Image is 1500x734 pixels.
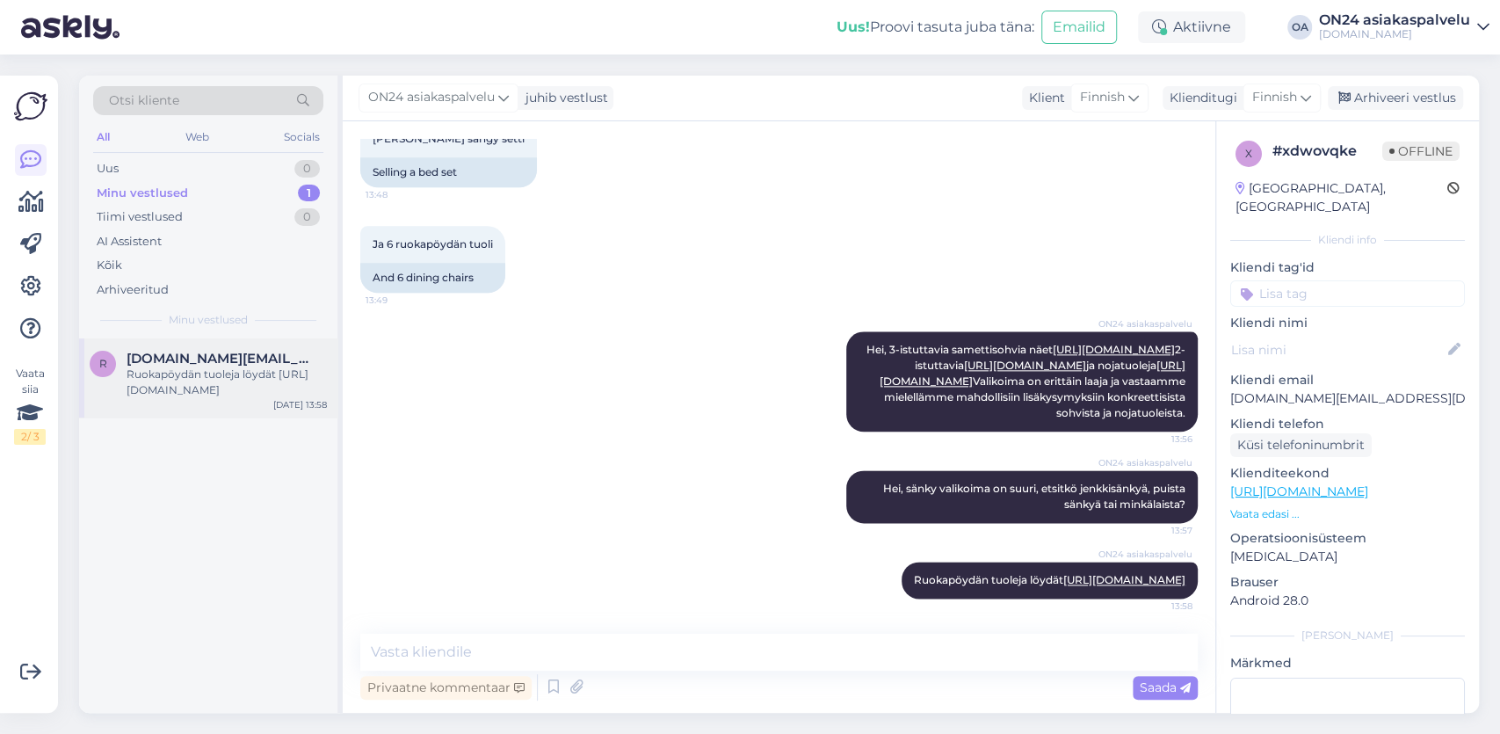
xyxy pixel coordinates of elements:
div: [DATE] 13:58 [273,398,327,411]
span: ON24 asiakaspalvelu [1098,317,1192,331]
div: Kõik [97,257,122,274]
div: AI Assistent [97,233,162,251]
div: 1 [298,185,320,202]
p: [DOMAIN_NAME][EMAIL_ADDRESS][DOMAIN_NAME] [1230,389,1465,408]
div: Aktiivne [1138,11,1245,43]
div: OA [1287,15,1312,40]
p: Vaata edasi ... [1230,506,1465,522]
a: [URL][DOMAIN_NAME] [1230,483,1368,499]
div: [GEOGRAPHIC_DATA], [GEOGRAPHIC_DATA] [1236,179,1447,216]
span: R [99,357,107,370]
div: Arhiveeritud [97,281,169,299]
span: Otsi kliente [109,91,179,110]
button: Emailid [1041,11,1117,44]
a: [URL][DOMAIN_NAME] [964,359,1086,372]
img: Askly Logo [14,90,47,123]
div: Arhiveeri vestlus [1328,86,1463,110]
span: [PERSON_NAME] sängy setti [373,132,525,145]
div: [DOMAIN_NAME] [1319,27,1470,41]
div: # xdwovqke [1272,141,1382,162]
div: Klienditugi [1163,89,1237,107]
p: Android 28.0 [1230,592,1465,610]
div: Kliendi info [1230,232,1465,248]
div: Tiimi vestlused [97,208,183,226]
div: Proovi tasuta juba täna: [837,17,1034,38]
div: juhib vestlust [518,89,608,107]
div: ON24 asiakaspalvelu [1319,13,1470,27]
input: Lisa tag [1230,280,1465,307]
div: Socials [280,126,323,149]
input: Lisa nimi [1231,340,1445,360]
div: 0 [294,208,320,226]
span: Finnish [1080,88,1125,107]
div: 2 / 3 [14,429,46,445]
div: Privaatne kommentaar [360,676,532,700]
span: ON24 asiakaspalvelu [1098,548,1192,561]
p: Kliendi email [1230,371,1465,389]
span: ON24 asiakaspalvelu [1098,456,1192,469]
div: Web [182,126,213,149]
p: Klienditeekond [1230,464,1465,483]
p: Brauser [1230,573,1465,592]
p: [MEDICAL_DATA] [1230,548,1465,566]
div: Minu vestlused [97,185,188,202]
span: 13:49 [366,294,431,307]
span: Ritagyamfi.ca@gmail.com [127,351,309,367]
div: Ruokapöydän tuoleja löydät [URL][DOMAIN_NAME] [127,367,327,398]
a: [URL][DOMAIN_NAME] [1053,343,1175,356]
b: Uus! [837,18,870,35]
span: 13:58 [1127,600,1192,613]
span: 13:48 [366,188,431,201]
p: Kliendi tag'id [1230,258,1465,277]
span: Finnish [1252,88,1297,107]
span: x [1245,147,1252,160]
span: Ruokapöydän tuoleja löydät [914,573,1185,586]
div: All [93,126,113,149]
p: Märkmed [1230,654,1465,672]
span: Saada [1140,679,1191,695]
p: Kliendi nimi [1230,314,1465,332]
span: 13:56 [1127,432,1192,446]
span: Ja 6 ruokapöydän tuoli [373,237,493,251]
div: 0 [294,160,320,178]
div: Uus [97,160,119,178]
div: Vaata siia [14,366,46,445]
div: Selling a bed set [360,157,537,187]
div: Küsi telefoninumbrit [1230,433,1372,457]
span: Offline [1382,142,1460,161]
span: Hei, sänky valikoima on suuri, etsitkö jenkkisänkyä, puista sänkyä tai minkälaista? [883,482,1188,511]
a: ON24 asiakaspalvelu[DOMAIN_NAME] [1319,13,1489,41]
div: And 6 dining chairs [360,263,505,293]
p: Operatsioonisüsteem [1230,529,1465,548]
span: 13:57 [1127,524,1192,537]
span: ON24 asiakaspalvelu [368,88,495,107]
span: Minu vestlused [169,312,248,328]
div: [PERSON_NAME] [1230,628,1465,643]
div: Klient [1022,89,1065,107]
a: [URL][DOMAIN_NAME] [1063,573,1185,586]
span: Hei, 3-istuttavia samettisohvia näet 2-istuttavia ja nojatuoleja Valikoima on erittäin laaja ja v... [866,343,1188,419]
p: Kliendi telefon [1230,415,1465,433]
